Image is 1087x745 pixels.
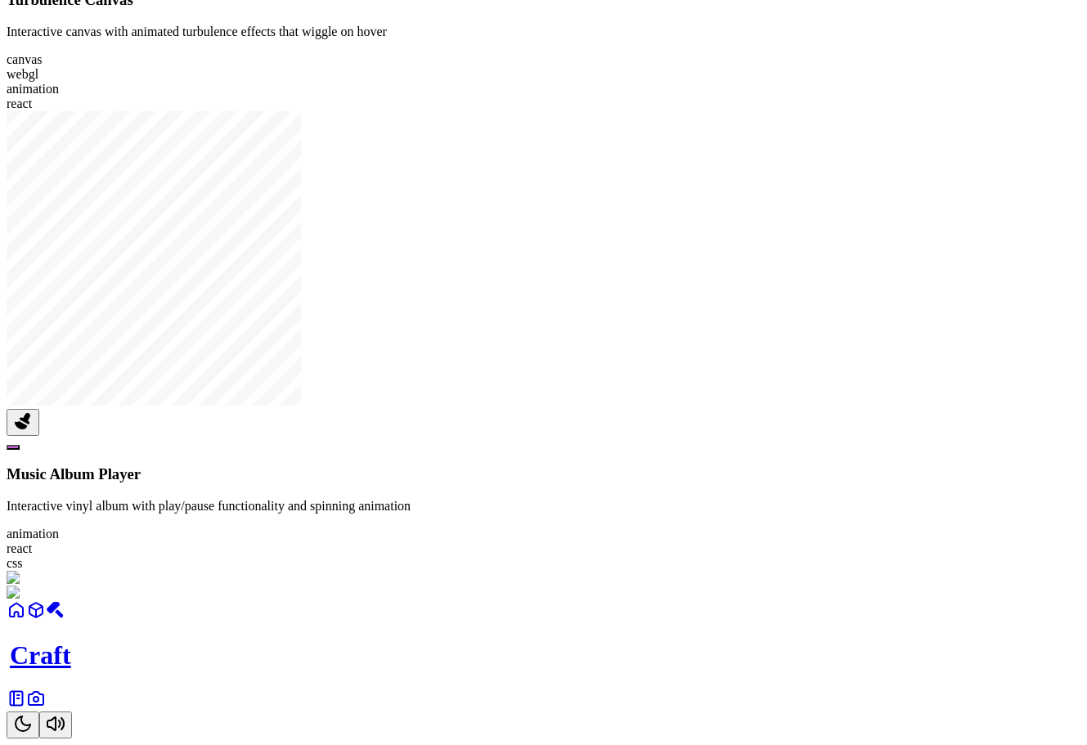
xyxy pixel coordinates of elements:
div: react [7,541,1080,556]
img: Super Eurobeat Collection by Initial D [7,586,222,600]
div: animation [7,527,1080,541]
p: Interactive vinyl album with play/pause functionality and spinning animation [7,499,1080,514]
div: webgl [7,67,1080,82]
div: animation [7,82,1080,96]
h1: Craft [10,641,1080,671]
h3: Music Album Player [7,465,1080,483]
div: react [7,96,1080,111]
p: Interactive canvas with animated turbulence effects that wiggle on hover [7,25,1080,39]
button: Toggle Theme [7,711,39,738]
img: Super Eurobeat Collection center [7,571,194,586]
div: canvas [7,52,1080,67]
button: Toggle Audio [39,711,72,738]
div: css [7,556,1080,571]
